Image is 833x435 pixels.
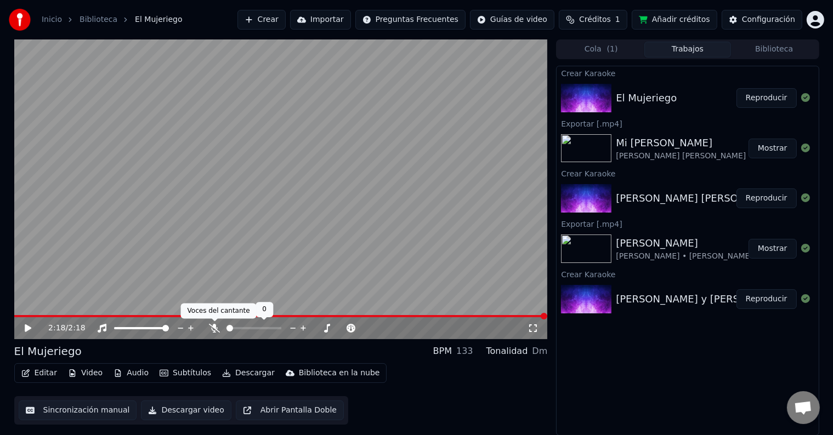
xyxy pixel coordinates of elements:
button: Preguntas Frecuentes [355,10,466,30]
div: [PERSON_NAME] [PERSON_NAME] [616,151,746,162]
span: ( 1 ) [607,44,618,55]
div: BPM [433,345,452,358]
div: Dm [532,345,547,358]
div: Mi [PERSON_NAME] [616,135,746,151]
img: youka [9,9,31,31]
nav: breadcrumb [42,14,183,25]
button: Cola [558,42,644,58]
button: Configuración [722,10,802,30]
button: Añadir créditos [632,10,717,30]
div: [PERSON_NAME] • [PERSON_NAME] [616,251,753,262]
span: 1 [615,14,620,25]
span: Créditos [579,14,611,25]
div: Tonalidad [486,345,528,358]
div: [PERSON_NAME] [616,236,753,251]
div: Crear Karaoke [557,66,818,79]
button: Créditos1 [559,10,627,30]
div: 0 [256,302,273,317]
button: Sincronización manual [19,400,137,420]
button: Crear [237,10,286,30]
button: Abrir Pantalla Doble [236,400,344,420]
div: El Mujeriego [14,344,82,359]
div: Biblioteca en la nube [299,368,380,379]
span: 2:18 [68,323,85,334]
button: Video [64,365,107,381]
div: Exportar [.mp4] [557,217,818,230]
button: Mostrar [749,139,797,158]
span: El Mujeriego [135,14,182,25]
div: / [48,323,75,334]
button: Biblioteca [731,42,818,58]
div: Voces del cantante [181,304,257,319]
span: 2:18 [48,323,65,334]
div: Chat abierto [787,391,820,424]
div: Exportar [.mp4] [557,117,818,130]
div: Configuración [742,14,795,25]
button: Reproducir [736,188,797,208]
div: Crear Karaoke [557,167,818,180]
div: 133 [456,345,473,358]
div: El Mujeriego [616,90,677,106]
button: Descargar [218,365,279,381]
button: Guías de video [470,10,554,30]
button: Reproducir [736,88,797,108]
a: Inicio [42,14,62,25]
button: Audio [109,365,153,381]
a: Biblioteca [80,14,117,25]
button: Editar [17,365,61,381]
button: Trabajos [644,42,731,58]
button: Subtítulos [155,365,216,381]
button: Mostrar [749,239,797,259]
div: Crear Karaoke [557,267,818,281]
button: Descargar video [141,400,231,420]
button: Reproducir [736,289,797,309]
button: Importar [290,10,351,30]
